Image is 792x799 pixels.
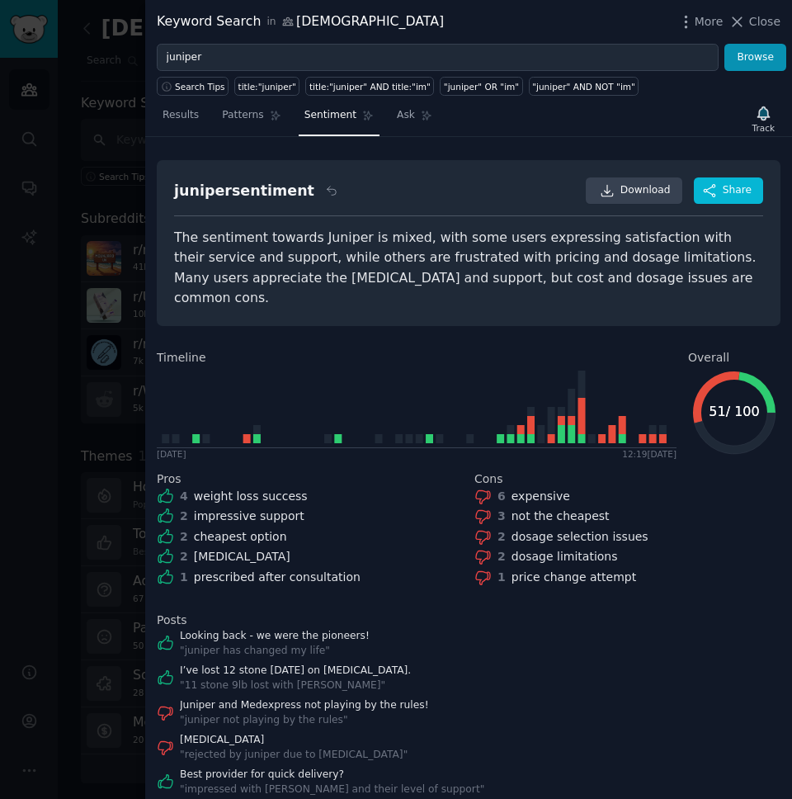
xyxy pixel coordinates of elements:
[752,122,775,134] div: Track
[174,228,763,309] div: The sentiment towards Juniper is mixed, with some users expressing satisfaction with their servic...
[724,44,786,72] button: Browse
[709,404,759,419] text: 51 / 100
[175,81,225,92] span: Search Tips
[299,102,379,136] a: Sentiment
[511,488,570,505] div: expensive
[305,77,434,96] a: title:"juniper" AND title:"im"
[194,569,361,586] div: prescribed after consultation
[157,77,229,96] button: Search Tips
[532,81,635,92] div: "juniper" AND NOT "im"
[180,698,429,713] a: Juniper and Medexpress not playing by the rules!
[622,448,676,460] div: 12:19 [DATE]
[497,508,506,525] div: 3
[163,108,199,123] span: Results
[749,13,780,31] span: Close
[529,77,639,96] a: "juniper" AND NOT "im"
[180,488,188,505] div: 4
[444,81,519,92] div: "juniper" OR "im"
[194,508,304,525] div: impressive support
[180,528,188,546] div: 2
[728,13,780,31] button: Close
[234,77,299,96] a: title:"juniper"
[723,183,752,198] span: Share
[194,528,287,546] div: cheapest option
[440,77,522,96] a: "juniper" OR "im"
[266,15,276,30] span: in
[157,44,719,72] input: Try a keyword related to your business
[157,12,444,32] div: Keyword Search [DEMOGRAPHIC_DATA]
[694,177,763,204] button: Share
[497,528,506,546] div: 2
[180,508,188,525] div: 2
[222,108,263,123] span: Patterns
[157,448,186,460] div: [DATE]
[677,13,724,31] button: More
[180,569,188,586] div: 1
[620,183,671,198] span: Download
[309,81,431,92] div: title:"juniper" AND title:"im"
[695,13,724,31] span: More
[216,102,286,136] a: Patterns
[747,102,780,136] button: Track
[180,733,408,748] a: [MEDICAL_DATA]
[391,102,438,136] a: Ask
[194,548,290,565] div: [MEDICAL_DATA]
[157,102,205,136] a: Results
[180,629,370,644] a: Looking back - we were the pioneers!
[157,470,181,488] span: Pros
[397,108,415,123] span: Ask
[180,644,370,659] div: " juniper has changed my life "
[586,177,682,204] a: Download
[511,508,610,525] div: not the cheapest
[180,782,484,797] div: " impressed with [PERSON_NAME] and their level of support "
[180,713,429,728] div: " juniper not playing by the rules "
[497,488,506,505] div: 6
[688,349,729,366] span: Overall
[238,81,296,92] div: title:"juniper"
[157,612,187,629] span: Posts
[157,349,206,366] span: Timeline
[180,678,411,693] div: " 11 stone 9lb lost with [PERSON_NAME] "
[497,569,506,586] div: 1
[511,528,648,546] div: dosage selection issues
[194,488,308,505] div: weight loss success
[497,548,506,565] div: 2
[511,548,618,565] div: dosage limitations
[174,181,314,201] div: juniper sentiment
[180,768,484,782] a: Best provider for quick delivery?
[180,664,411,678] a: I’ve lost 12 stone [DATE] on [MEDICAL_DATA].
[180,548,188,565] div: 2
[180,748,408,763] div: " rejected by juniper due to [MEDICAL_DATA] "
[511,569,636,586] div: price change attempt
[304,108,356,123] span: Sentiment
[474,470,503,488] span: Cons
